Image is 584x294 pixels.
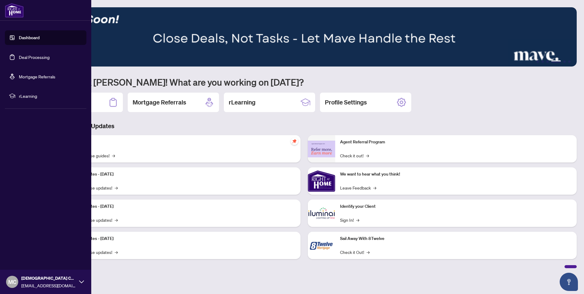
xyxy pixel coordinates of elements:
[308,232,335,259] img: Sail Away With 8Twelve
[19,54,50,60] a: Deal Processing
[546,60,549,63] button: 3
[64,235,296,242] p: Platform Updates - [DATE]
[19,35,40,40] a: Dashboard
[340,171,572,178] p: We want to hear what you think!
[308,200,335,227] img: Identify your Client
[560,273,578,291] button: Open asap
[568,60,571,63] button: 6
[21,282,76,289] span: [EMAIL_ADDRESS][DOMAIN_NAME]
[133,98,186,107] h2: Mortgage Referrals
[32,7,577,67] img: Slide 3
[8,278,16,286] span: MC
[19,93,82,99] span: rLearning
[21,275,76,282] span: [DEMOGRAPHIC_DATA] Contractor
[64,139,296,145] p: Self-Help
[340,249,370,255] a: Check it Out!→
[366,152,369,159] span: →
[537,60,539,63] button: 1
[112,152,115,159] span: →
[308,141,335,157] img: Agent Referral Program
[19,74,55,79] a: Mortgage Referrals
[32,76,577,88] h1: Welcome back [PERSON_NAME]! What are you working on [DATE]?
[551,60,561,63] button: 4
[541,60,544,63] button: 2
[563,60,566,63] button: 5
[340,203,572,210] p: Identify your Client
[229,98,255,107] h2: rLearning
[115,249,118,255] span: →
[291,138,298,145] span: pushpin
[308,167,335,195] img: We want to hear what you think!
[64,171,296,178] p: Platform Updates - [DATE]
[340,152,369,159] a: Check it out!→
[367,249,370,255] span: →
[340,139,572,145] p: Agent Referral Program
[32,122,577,130] h3: Brokerage & Industry Updates
[5,3,24,18] img: logo
[325,98,367,107] h2: Profile Settings
[115,184,118,191] span: →
[64,203,296,210] p: Platform Updates - [DATE]
[340,235,572,242] p: Sail Away With 8Twelve
[356,217,359,223] span: →
[340,184,376,191] a: Leave Feedback→
[115,217,118,223] span: →
[373,184,376,191] span: →
[340,217,359,223] a: Sign In!→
